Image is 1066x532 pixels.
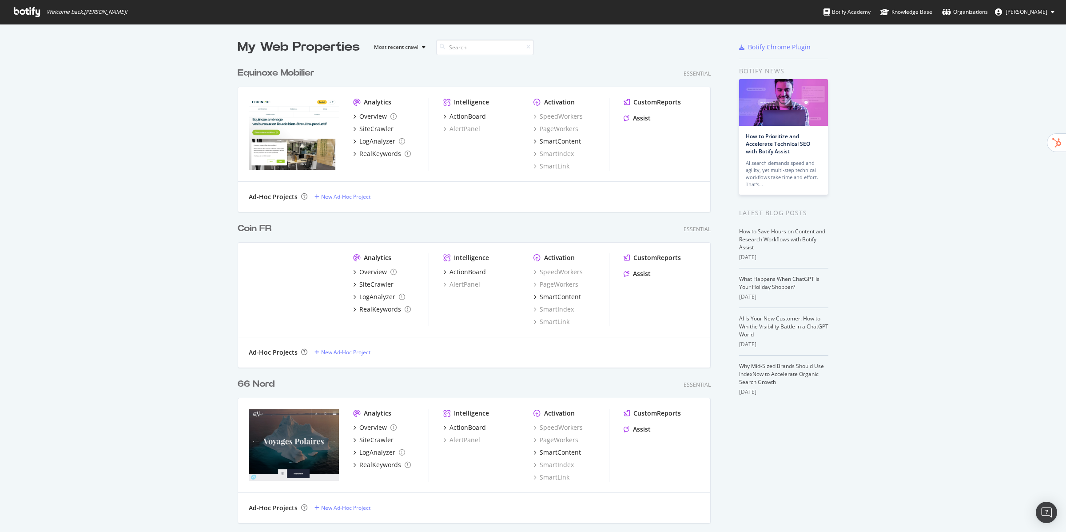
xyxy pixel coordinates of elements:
[540,448,581,457] div: SmartContent
[364,253,391,262] div: Analytics
[823,8,871,16] div: Botify Academy
[249,409,339,481] img: 66nord.com
[238,222,275,235] a: Coin FR
[249,504,298,512] div: Ad-Hoc Projects
[624,98,681,107] a: CustomReports
[533,448,581,457] a: SmartContent
[624,425,651,434] a: Assist
[353,137,405,146] a: LogAnalyzer
[739,208,828,218] div: Latest Blog Posts
[739,66,828,76] div: Botify news
[533,162,569,171] div: SmartLink
[449,112,486,121] div: ActionBoard
[359,305,401,314] div: RealKeywords
[367,40,429,54] button: Most recent crawl
[533,460,574,469] a: SmartIndex
[443,268,486,276] a: ActionBoard
[443,280,480,289] a: AlertPanel
[880,8,932,16] div: Knowledge Base
[633,253,681,262] div: CustomReports
[624,409,681,418] a: CustomReports
[353,436,394,444] a: SiteCrawler
[533,268,583,276] a: SpeedWorkers
[353,124,394,133] a: SiteCrawler
[249,192,298,201] div: Ad-Hoc Projects
[359,149,401,158] div: RealKeywords
[746,132,810,155] a: How to Prioritize and Accelerate Technical SEO with Botify Assist
[739,388,828,396] div: [DATE]
[238,378,274,391] div: 66 Nord
[359,423,387,432] div: Overview
[359,436,394,444] div: SiteCrawler
[739,293,828,301] div: [DATE]
[443,436,480,444] a: AlertPanel
[359,268,387,276] div: Overview
[454,409,489,418] div: Intelligence
[633,409,681,418] div: CustomReports
[314,193,370,200] a: New Ad-Hoc Project
[249,98,339,170] img: equinoxe-mobilier.com
[359,124,394,133] div: SiteCrawler
[1036,502,1057,523] div: Open Intercom Messenger
[739,340,828,348] div: [DATE]
[353,149,411,158] a: RealKeywords
[359,112,387,121] div: Overview
[449,423,486,432] div: ActionBoard
[359,448,395,457] div: LogAnalyzer
[353,423,397,432] a: Overview
[624,253,681,262] a: CustomReports
[449,268,486,276] div: ActionBoard
[942,8,988,16] div: Organizations
[249,253,339,325] img: coin-fr.com
[314,504,370,512] a: New Ad-Hoc Project
[359,280,394,289] div: SiteCrawler
[353,268,397,276] a: Overview
[454,253,489,262] div: Intelligence
[739,79,828,126] img: How to Prioritize and Accelerate Technical SEO with Botify Assist
[353,460,411,469] a: RealKeywords
[533,317,569,326] a: SmartLink
[533,149,574,158] a: SmartIndex
[436,40,534,55] input: Search
[238,378,278,391] a: 66 Nord
[321,504,370,512] div: New Ad-Hoc Project
[739,275,819,291] a: What Happens When ChatGPT Is Your Holiday Shopper?
[533,137,581,146] a: SmartContent
[314,348,370,356] a: New Ad-Hoc Project
[633,269,651,278] div: Assist
[533,124,578,133] a: PageWorkers
[633,98,681,107] div: CustomReports
[249,348,298,357] div: Ad-Hoc Projects
[533,112,583,121] a: SpeedWorkers
[321,193,370,200] div: New Ad-Hoc Project
[533,436,578,444] a: PageWorkers
[353,280,394,289] a: SiteCrawler
[739,43,811,52] a: Botify Chrome Plugin
[454,98,489,107] div: Intelligence
[533,423,583,432] div: SpeedWorkers
[533,280,578,289] a: PageWorkers
[533,292,581,301] a: SmartContent
[238,38,360,56] div: My Web Properties
[624,269,651,278] a: Assist
[359,292,395,301] div: LogAnalyzer
[443,423,486,432] a: ActionBoard
[540,137,581,146] div: SmartContent
[544,409,575,418] div: Activation
[540,292,581,301] div: SmartContent
[739,228,825,251] a: How to Save Hours on Content and Research Workflows with Botify Assist
[238,67,314,80] div: Equinoxe Mobilier
[544,253,575,262] div: Activation
[533,473,569,482] a: SmartLink
[353,448,405,457] a: LogAnalyzer
[684,70,711,77] div: Essential
[533,305,574,314] div: SmartIndex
